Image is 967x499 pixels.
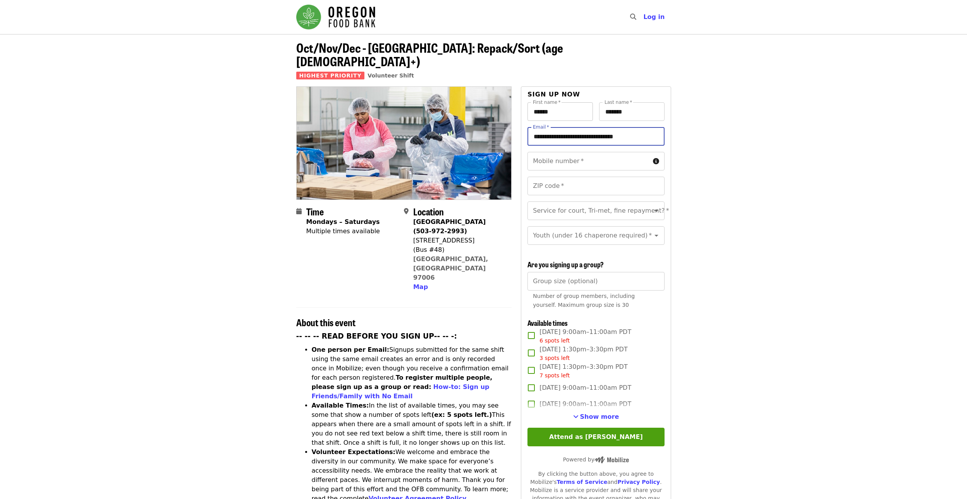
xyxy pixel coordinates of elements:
img: Oct/Nov/Dec - Beaverton: Repack/Sort (age 10+) organized by Oregon Food Bank [297,87,512,199]
span: [DATE] 9:00am–11:00am PDT [539,399,631,409]
li: In the list of available times, you may see some that show a number of spots left This appears wh... [312,401,512,447]
span: Are you signing up a group? [527,259,604,269]
i: map-marker-alt icon [404,208,409,215]
span: [DATE] 1:30pm–3:30pm PDT [539,345,627,362]
a: [GEOGRAPHIC_DATA], [GEOGRAPHIC_DATA] 97006 [413,255,488,281]
div: Multiple times available [306,227,380,236]
input: Last name [599,102,665,121]
div: [STREET_ADDRESS] [413,236,505,245]
i: search icon [630,13,636,21]
button: See more timeslots [573,412,619,422]
span: 6 spots left [539,337,570,344]
img: Powered by Mobilize [594,456,629,463]
span: [DATE] 1:30pm–3:30pm PDT [539,362,627,380]
span: Highest Priority [296,72,365,79]
span: Sign up now [527,91,580,98]
span: Time [306,205,324,218]
button: Attend as [PERSON_NAME] [527,428,664,446]
label: Last name [605,100,632,105]
strong: To register multiple people, please sign up as a group or read: [312,374,493,391]
button: Log in [637,9,671,25]
span: [DATE] 9:00am–11:00am PDT [539,383,631,392]
label: First name [533,100,561,105]
div: (Bus #48) [413,245,505,255]
i: circle-info icon [653,158,659,165]
span: Powered by [563,456,629,463]
span: 7 spots left [539,372,570,379]
a: Terms of Service [556,479,607,485]
span: Location [413,205,444,218]
span: Log in [643,13,665,21]
strong: One person per Email: [312,346,390,353]
strong: -- -- -- READ BEFORE YOU SIGN UP-- -- -: [296,332,457,340]
span: [DATE] 9:00am–11:00am PDT [539,327,631,345]
input: ZIP code [527,177,664,195]
input: First name [527,102,593,121]
span: About this event [296,315,356,329]
img: Oregon Food Bank - Home [296,5,375,29]
span: Oct/Nov/Dec - [GEOGRAPHIC_DATA]: Repack/Sort (age [DEMOGRAPHIC_DATA]+) [296,38,563,70]
i: calendar icon [296,208,302,215]
a: Privacy Policy [617,479,660,485]
strong: Volunteer Expectations: [312,448,396,456]
button: Open [651,205,662,216]
li: Signups submitted for the same shift using the same email creates an error and is only recorded o... [312,345,512,401]
button: Open [651,230,662,241]
a: Volunteer Shift [368,72,414,79]
input: [object Object] [527,272,664,291]
strong: (ex: 5 spots left.) [431,411,492,418]
input: Search [641,8,647,26]
span: Number of group members, including yourself. Maximum group size is 30 [533,293,635,308]
span: Map [413,283,428,291]
input: Email [527,127,664,146]
span: Show more [580,413,619,420]
input: Mobile number [527,152,649,170]
a: How-to: Sign up Friends/Family with No Email [312,383,490,400]
span: 3 spots left [539,355,570,361]
label: Email [533,125,549,129]
strong: Mondays – Saturdays [306,218,380,225]
strong: [GEOGRAPHIC_DATA] (503-972-2993) [413,218,486,235]
button: Map [413,282,428,292]
span: Available times [527,318,568,328]
strong: Available Times: [312,402,369,409]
